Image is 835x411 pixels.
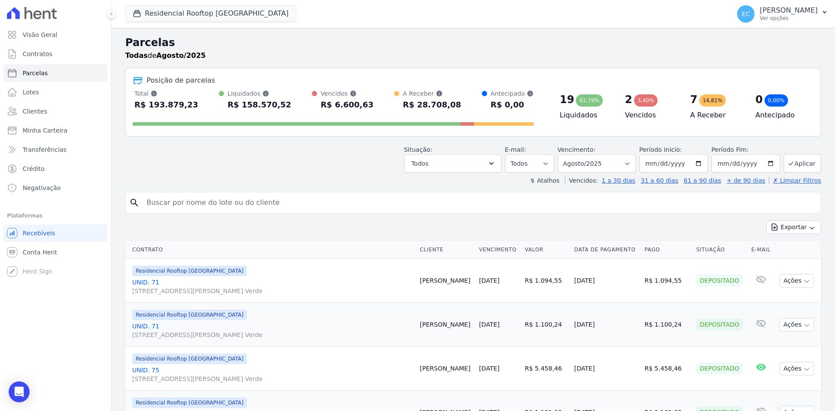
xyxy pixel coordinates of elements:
[321,89,373,98] div: Vencidos
[693,241,748,259] th: Situação
[227,98,291,112] div: R$ 158.570,52
[565,177,598,184] label: Vencidos:
[321,98,373,112] div: R$ 6.600,63
[23,184,61,192] span: Negativação
[690,110,741,120] h4: A Receber
[132,374,413,383] span: [STREET_ADDRESS][PERSON_NAME] Verde
[634,94,658,107] div: 3,40%
[125,241,416,259] th: Contrato
[696,362,743,374] div: Depositado
[521,347,571,391] td: R$ 5.458,46
[125,51,148,60] strong: Todas
[521,241,571,259] th: Valor
[641,347,693,391] td: R$ 5.458,46
[641,259,693,303] td: R$ 1.094,55
[129,197,140,208] i: search
[3,224,107,242] a: Recebíveis
[779,318,814,331] button: Ações
[132,287,413,295] span: [STREET_ADDRESS][PERSON_NAME] Verde
[9,381,30,402] div: Open Intercom Messenger
[3,84,107,101] a: Lotes
[3,26,107,43] a: Visão Geral
[625,110,676,120] h4: Vencidos
[602,177,635,184] a: 1 a 30 dias
[690,93,698,107] div: 7
[491,89,534,98] div: Antecipado
[132,322,413,339] a: UNID. 71[STREET_ADDRESS][PERSON_NAME] Verde
[416,241,475,259] th: Cliente
[132,310,247,320] span: Residencial Rooftop [GEOGRAPHIC_DATA]
[23,88,39,97] span: Lotes
[727,177,765,184] a: + de 90 dias
[132,366,413,383] a: UNID. 75[STREET_ADDRESS][PERSON_NAME] Verde
[416,303,475,347] td: [PERSON_NAME]
[134,98,198,112] div: R$ 193.879,23
[641,303,693,347] td: R$ 1.100,24
[742,11,750,17] span: EC
[23,30,57,39] span: Visão Geral
[404,146,432,153] label: Situação:
[765,94,788,107] div: 0,00%
[7,211,104,221] div: Plataformas
[125,50,206,61] p: de
[530,177,559,184] label: ↯ Atalhos
[711,145,780,154] label: Período Fim:
[479,321,499,328] a: [DATE]
[505,146,526,153] label: E-mail:
[639,146,682,153] label: Período Inicío:
[684,177,721,184] a: 61 a 90 dias
[23,50,52,58] span: Contratos
[132,354,247,364] span: Residencial Rooftop [GEOGRAPHIC_DATA]
[571,303,641,347] td: [DATE]
[3,64,107,82] a: Parcelas
[132,398,247,408] span: Residencial Rooftop [GEOGRAPHIC_DATA]
[779,362,814,375] button: Ações
[23,229,55,237] span: Recebíveis
[23,107,47,116] span: Clientes
[760,6,818,15] p: [PERSON_NAME]
[23,69,48,77] span: Parcelas
[571,259,641,303] td: [DATE]
[3,45,107,63] a: Contratos
[641,177,678,184] a: 31 a 60 dias
[571,241,641,259] th: Data de Pagamento
[227,89,291,98] div: Liquidados
[696,318,743,331] div: Depositado
[132,278,413,295] a: UNID. 71[STREET_ADDRESS][PERSON_NAME] Verde
[730,2,835,26] button: EC [PERSON_NAME] Ver opções
[521,303,571,347] td: R$ 1.100,24
[475,241,521,259] th: Vencimento
[3,244,107,261] a: Conta Hent
[699,94,726,107] div: 14,81%
[560,110,611,120] h4: Liquidados
[157,51,206,60] strong: Agosto/2025
[748,241,775,259] th: E-mail
[147,75,215,86] div: Posição de parcelas
[755,110,807,120] h4: Antecipado
[625,93,632,107] div: 2
[23,145,67,154] span: Transferências
[141,194,817,211] input: Buscar por nome do lote ou do cliente
[784,154,821,173] button: Aplicar
[132,266,247,276] span: Residencial Rooftop [GEOGRAPHIC_DATA]
[3,141,107,158] a: Transferências
[403,89,461,98] div: A Receber
[404,154,501,173] button: Todos
[760,15,818,22] p: Ver opções
[769,177,821,184] a: ✗ Limpar Filtros
[411,158,428,169] span: Todos
[779,274,814,287] button: Ações
[755,93,763,107] div: 0
[491,98,534,112] div: R$ 0,00
[479,277,499,284] a: [DATE]
[23,248,57,257] span: Conta Hent
[403,98,461,112] div: R$ 28.708,08
[416,347,475,391] td: [PERSON_NAME]
[766,221,821,234] button: Exportar
[479,365,499,372] a: [DATE]
[3,160,107,177] a: Crédito
[558,146,595,153] label: Vencimento:
[641,241,693,259] th: Pago
[125,5,296,22] button: Residencial Rooftop [GEOGRAPHIC_DATA]
[3,179,107,197] a: Negativação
